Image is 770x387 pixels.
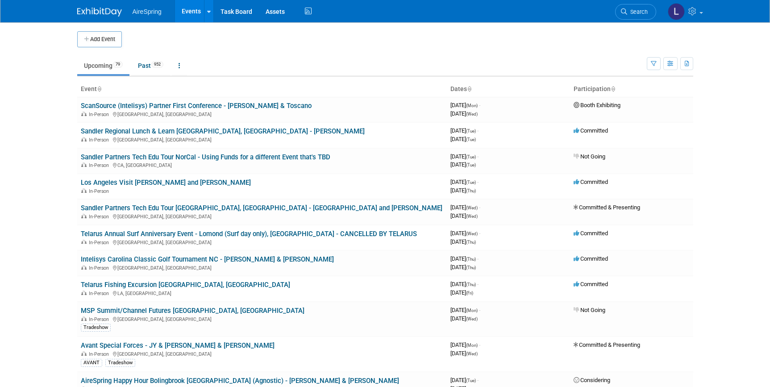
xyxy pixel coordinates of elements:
[81,127,365,135] a: Sandler Regional Lunch & Learn [GEOGRAPHIC_DATA], [GEOGRAPHIC_DATA] - [PERSON_NAME]
[97,85,101,92] a: Sort by Event Name
[574,179,608,185] span: Committed
[574,281,608,287] span: Committed
[81,153,330,161] a: Sandler Partners Tech Edu Tour NorCal - Using Funds for a different Event that's TBD
[81,137,87,141] img: In-Person Event
[466,378,476,383] span: (Tue)
[627,8,648,15] span: Search
[479,341,480,348] span: -
[447,82,570,97] th: Dates
[77,31,122,47] button: Add Event
[574,204,640,211] span: Committed & Presenting
[466,308,478,313] span: (Mon)
[466,214,478,219] span: (Wed)
[477,127,479,134] span: -
[81,255,334,263] a: Intelisys Carolina Classic Golf Tournament NC - [PERSON_NAME] & [PERSON_NAME]
[477,179,479,185] span: -
[81,110,443,117] div: [GEOGRAPHIC_DATA], [GEOGRAPHIC_DATA]
[574,377,610,383] span: Considering
[466,231,478,236] span: (Wed)
[479,204,480,211] span: -
[81,377,399,385] a: AireSpring Happy Hour Bolingbrook [GEOGRAPHIC_DATA] (Agnostic) - [PERSON_NAME] & [PERSON_NAME]
[450,102,480,108] span: [DATE]
[81,112,87,116] img: In-Person Event
[81,230,417,238] a: Telarus Annual Surf Anniversary Event - Lomond (Surf day only), [GEOGRAPHIC_DATA] - CANCELLED BY ...
[81,291,87,295] img: In-Person Event
[77,82,447,97] th: Event
[81,238,443,246] div: [GEOGRAPHIC_DATA], [GEOGRAPHIC_DATA]
[89,351,112,357] span: In-Person
[574,102,620,108] span: Booth Exhibiting
[89,291,112,296] span: In-Person
[89,240,112,246] span: In-Person
[479,230,480,237] span: -
[466,162,476,167] span: (Tue)
[450,255,479,262] span: [DATE]
[81,281,290,289] a: Telarus Fishing Excursion [GEOGRAPHIC_DATA], [GEOGRAPHIC_DATA]
[450,179,479,185] span: [DATE]
[81,351,87,356] img: In-Person Event
[81,179,251,187] a: Los Angeles Visit [PERSON_NAME] and [PERSON_NAME]
[611,85,615,92] a: Sort by Participation Type
[574,127,608,134] span: Committed
[89,162,112,168] span: In-Person
[479,307,480,313] span: -
[89,265,112,271] span: In-Person
[81,188,87,193] img: In-Person Event
[131,57,170,74] a: Past952
[81,240,87,244] img: In-Person Event
[450,289,473,296] span: [DATE]
[450,377,479,383] span: [DATE]
[466,112,478,117] span: (Wed)
[81,350,443,357] div: [GEOGRAPHIC_DATA], [GEOGRAPHIC_DATA]
[477,153,479,160] span: -
[89,316,112,322] span: In-Person
[450,238,476,245] span: [DATE]
[574,153,605,160] span: Not Going
[81,162,87,167] img: In-Person Event
[574,230,608,237] span: Committed
[81,324,111,332] div: Tradeshow
[450,315,478,322] span: [DATE]
[450,153,479,160] span: [DATE]
[89,112,112,117] span: In-Person
[466,316,478,321] span: (Wed)
[477,281,479,287] span: -
[570,82,693,97] th: Participation
[450,212,478,219] span: [DATE]
[133,8,162,15] span: AireSpring
[81,289,443,296] div: LA, [GEOGRAPHIC_DATA]
[450,204,480,211] span: [DATE]
[466,188,476,193] span: (Thu)
[466,282,476,287] span: (Thu)
[466,240,476,245] span: (Thu)
[450,264,476,270] span: [DATE]
[574,255,608,262] span: Committed
[151,61,163,68] span: 952
[615,4,656,20] a: Search
[81,316,87,321] img: In-Person Event
[466,265,476,270] span: (Thu)
[81,264,443,271] div: [GEOGRAPHIC_DATA], [GEOGRAPHIC_DATA]
[450,350,478,357] span: [DATE]
[450,136,476,142] span: [DATE]
[89,214,112,220] span: In-Person
[466,129,476,133] span: (Tue)
[81,102,312,110] a: ScanSource (Intelisys) Partner First Conference - [PERSON_NAME] & Toscano
[466,343,478,348] span: (Mon)
[81,136,443,143] div: [GEOGRAPHIC_DATA], [GEOGRAPHIC_DATA]
[450,307,480,313] span: [DATE]
[466,257,476,262] span: (Thu)
[113,61,123,68] span: 79
[450,127,479,134] span: [DATE]
[466,351,478,356] span: (Wed)
[89,137,112,143] span: In-Person
[450,110,478,117] span: [DATE]
[81,341,275,350] a: Avant Special Forces - JY & [PERSON_NAME] & [PERSON_NAME]
[466,103,478,108] span: (Mon)
[450,341,480,348] span: [DATE]
[466,205,478,210] span: (Wed)
[574,307,605,313] span: Not Going
[479,102,480,108] span: -
[450,281,479,287] span: [DATE]
[466,291,473,295] span: (Fri)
